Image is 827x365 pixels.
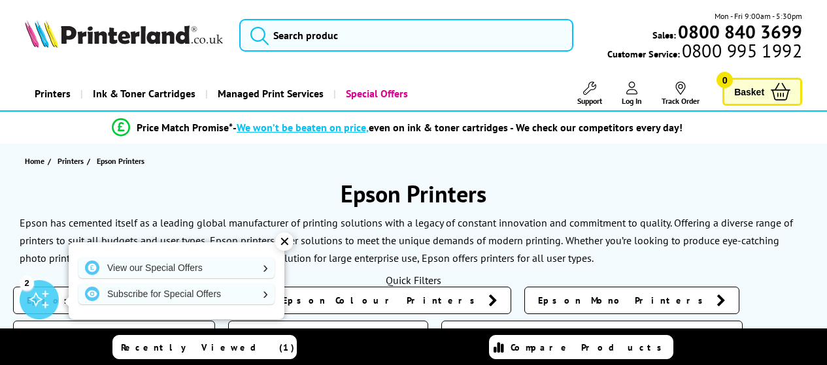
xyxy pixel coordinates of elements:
a: Home [25,154,48,168]
span: Compare Products [511,341,669,353]
a: Epson Multifunction Printers [441,321,743,348]
h1: Epson Printers [13,178,814,209]
span: 0 [717,72,733,88]
div: 2 [20,276,34,290]
a: Printerland Logo [25,20,223,50]
input: Search produc [239,19,573,52]
a: Ink & Toner Cartridges [80,77,205,110]
span: Price Match Promise* [137,121,233,134]
span: Ink & Toner Cartridges [93,77,195,110]
span: Epson Colour Printers [282,294,482,307]
a: Epson Colour Printers [269,287,511,314]
a: Epson Inkjet Printers [13,287,256,314]
div: - even on ink & toner cartridges - We check our competitors every day! [233,121,683,134]
span: Epson Mono Printers [538,294,710,307]
a: Printers [25,77,80,110]
a: Support [577,82,602,106]
a: Epson A3 Printers [228,321,428,348]
a: Subscribe for Special Offers [78,283,275,304]
span: Recently Viewed (1) [121,341,295,353]
p: Epson has cemented itself as a leading global manufacturer of printing solutions with a legacy of... [20,216,793,247]
span: Printers [58,154,84,168]
a: Special Offers [333,77,418,110]
a: 0800 840 3699 [676,25,802,38]
span: Basket [734,83,764,101]
a: Basket 0 [722,78,802,106]
a: Compare Products [489,335,673,359]
a: Epson Mono Printers [524,287,739,314]
a: Managed Print Services [205,77,333,110]
span: Mon - Fri 9:00am - 5:30pm [715,10,802,22]
span: Sales: [652,29,676,41]
a: Log In [622,82,642,106]
b: 0800 840 3699 [678,20,802,44]
a: Recently Viewed (1) [112,335,297,359]
a: Track Order [662,82,700,106]
img: Printerland Logo [25,20,223,48]
a: Epson A4 Printers [13,321,215,348]
span: Epson Printers [97,156,144,166]
div: Quick Filters [13,274,814,287]
span: Support [577,96,602,106]
a: Printers [58,154,87,168]
li: modal_Promise [7,116,788,139]
div: ✕ [275,232,294,251]
span: We won’t be beaten on price, [237,121,369,134]
a: View our Special Offers [78,257,275,278]
span: Log In [622,96,642,106]
span: Customer Service: [607,44,802,60]
span: 0800 995 1992 [680,44,802,57]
